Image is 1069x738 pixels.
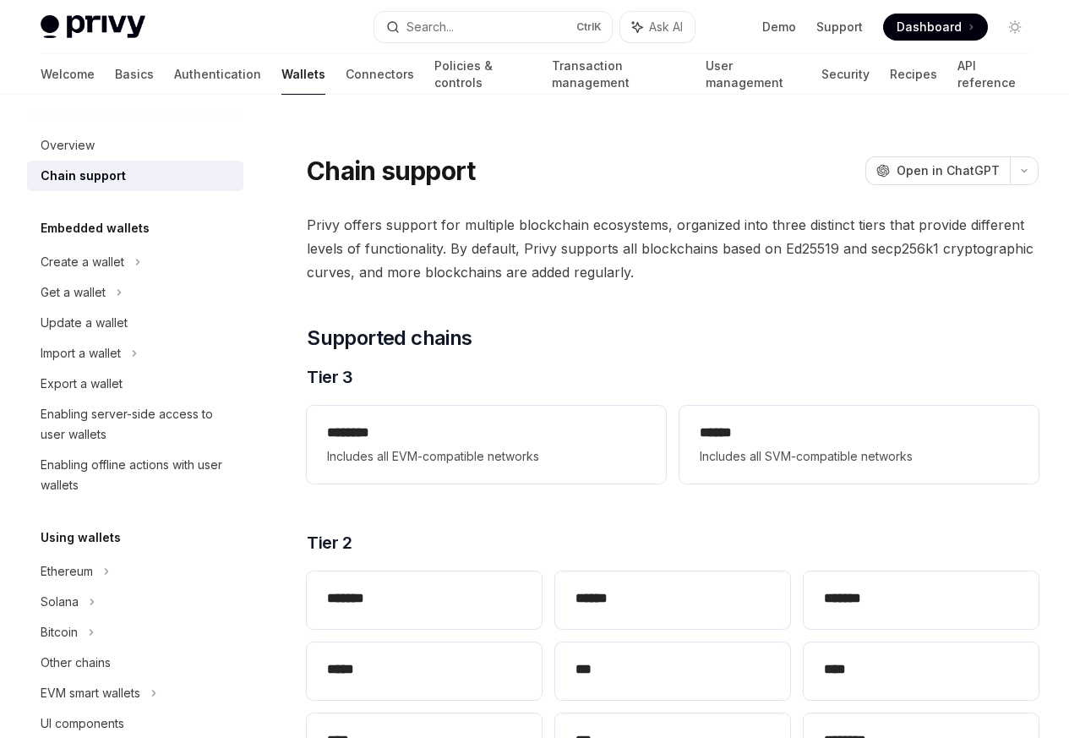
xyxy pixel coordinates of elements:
a: API reference [957,54,1028,95]
a: Policies & controls [434,54,532,95]
span: Ctrl K [576,20,602,34]
span: Tier 3 [307,365,352,389]
div: Solana [41,592,79,612]
a: Chain support [27,161,243,191]
a: **** ***Includes all EVM-compatible networks [307,406,666,484]
div: Enabling server-side access to user wallets [41,404,233,445]
div: UI components [41,713,124,734]
div: Export a wallet [41,374,123,394]
a: Other chains [27,648,243,678]
a: Security [821,54,870,95]
div: Other chains [41,653,111,673]
a: Wallets [281,54,325,95]
a: Dashboard [883,14,988,41]
a: Demo [762,19,796,36]
span: Privy offers support for multiple blockchain ecosystems, organized into three distinct tiers that... [307,213,1039,284]
div: Update a wallet [41,313,128,333]
div: Get a wallet [41,282,106,303]
div: Ethereum [41,561,93,582]
button: Open in ChatGPT [865,156,1010,185]
div: EVM smart wallets [41,683,140,703]
div: Create a wallet [41,252,124,272]
div: Overview [41,135,95,156]
div: Enabling offline actions with user wallets [41,455,233,495]
span: Ask AI [649,19,683,36]
a: Update a wallet [27,308,243,338]
div: Import a wallet [41,343,121,364]
span: Tier 2 [307,531,352,555]
h1: Chain support [307,156,475,186]
a: Overview [27,130,243,161]
span: Open in ChatGPT [897,162,1000,179]
a: Support [816,19,863,36]
a: Enabling server-side access to user wallets [27,399,243,450]
a: Recipes [890,54,937,95]
button: Ask AI [620,12,695,42]
a: **** *Includes all SVM-compatible networks [679,406,1039,484]
img: light logo [41,15,145,39]
div: Search... [406,17,454,37]
a: User management [706,54,801,95]
button: Toggle dark mode [1001,14,1028,41]
h5: Embedded wallets [41,218,150,238]
span: Includes all EVM-compatible networks [327,446,646,467]
a: Connectors [346,54,414,95]
span: Supported chains [307,325,472,352]
h5: Using wallets [41,528,121,548]
div: Chain support [41,166,126,186]
div: Bitcoin [41,622,78,642]
a: Enabling offline actions with user wallets [27,450,243,500]
a: Welcome [41,54,95,95]
a: Authentication [174,54,261,95]
a: Basics [115,54,154,95]
span: Includes all SVM-compatible networks [700,446,1018,467]
a: Transaction management [552,54,686,95]
a: Export a wallet [27,369,243,399]
button: Search...CtrlK [374,12,612,42]
span: Dashboard [897,19,962,36]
